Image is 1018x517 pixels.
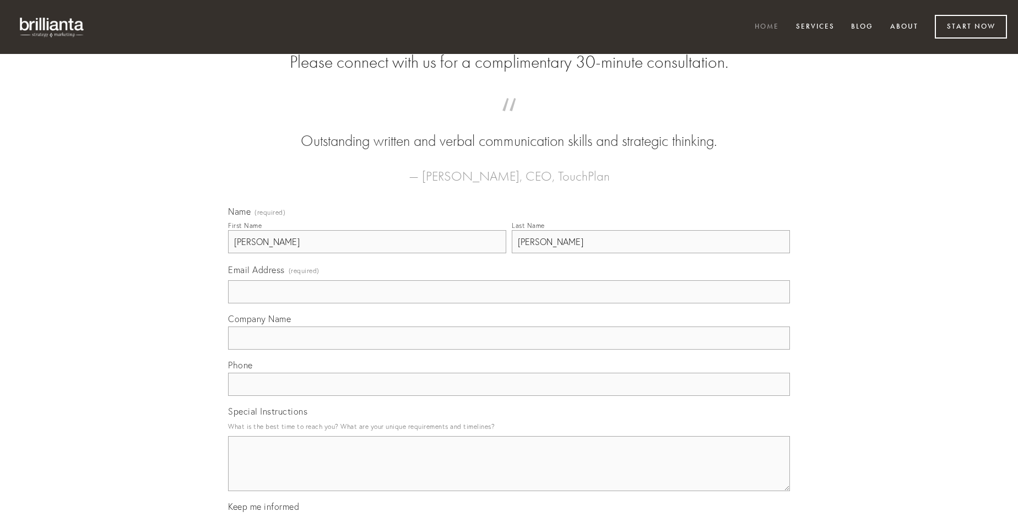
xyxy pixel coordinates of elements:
[228,206,251,217] span: Name
[228,264,285,275] span: Email Address
[289,263,320,278] span: (required)
[883,18,925,36] a: About
[844,18,880,36] a: Blog
[935,15,1007,39] a: Start Now
[228,221,262,230] div: First Name
[254,209,285,216] span: (required)
[228,501,299,512] span: Keep me informed
[228,419,790,434] p: What is the best time to reach you? What are your unique requirements and timelines?
[246,109,772,130] span: “
[228,360,253,371] span: Phone
[748,18,786,36] a: Home
[246,152,772,187] figcaption: — [PERSON_NAME], CEO, TouchPlan
[11,11,94,43] img: brillianta - research, strategy, marketing
[228,52,790,73] h2: Please connect with us for a complimentary 30-minute consultation.
[512,221,545,230] div: Last Name
[228,406,307,417] span: Special Instructions
[789,18,842,36] a: Services
[246,109,772,152] blockquote: Outstanding written and verbal communication skills and strategic thinking.
[228,313,291,324] span: Company Name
